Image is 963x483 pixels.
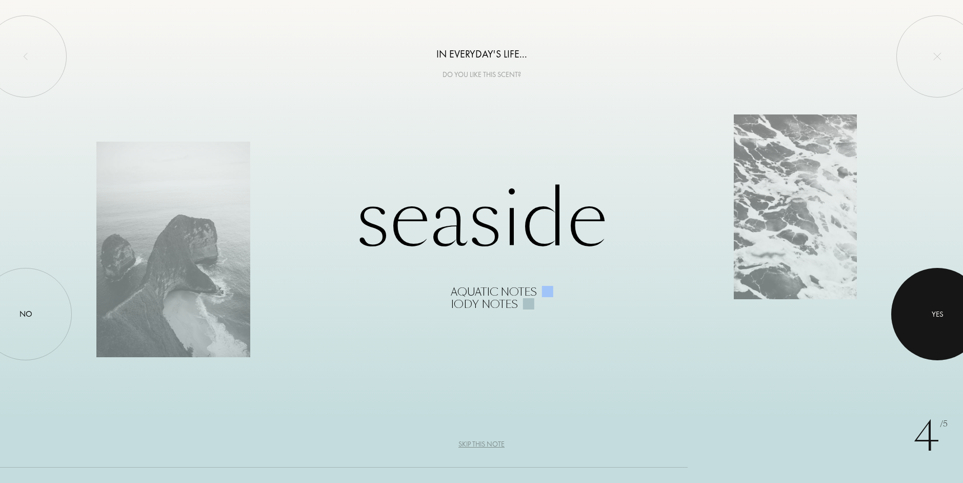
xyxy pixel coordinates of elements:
[932,308,944,320] div: Yes
[451,298,518,311] div: Iody notes
[22,52,30,61] img: left_onboard.svg
[96,173,867,311] div: Seaside
[913,406,948,468] div: 4
[458,439,505,450] div: Skip this note
[19,308,32,320] div: No
[933,52,941,61] img: quit_onboard.svg
[940,418,948,430] span: /5
[451,286,537,298] div: Aquatic notes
